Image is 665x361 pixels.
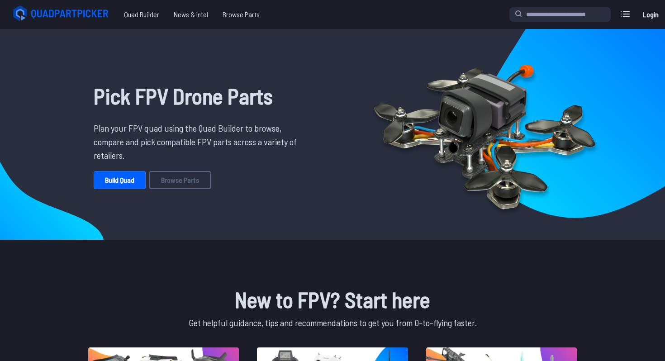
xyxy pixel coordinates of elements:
[215,5,267,24] a: Browse Parts
[166,5,215,24] a: News & Intel
[94,80,304,112] h1: Pick FPV Drone Parts
[94,121,304,162] p: Plan your FPV quad using the Quad Builder to browse, compare and pick compatible FPV parts across...
[117,5,166,24] a: Quad Builder
[640,5,661,24] a: Login
[94,171,146,189] a: Build Quad
[86,316,579,329] p: Get helpful guidance, tips and recommendations to get you from 0-to-flying faster.
[86,283,579,316] h1: New to FPV? Start here
[149,171,211,189] a: Browse Parts
[354,44,615,225] img: Quadcopter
